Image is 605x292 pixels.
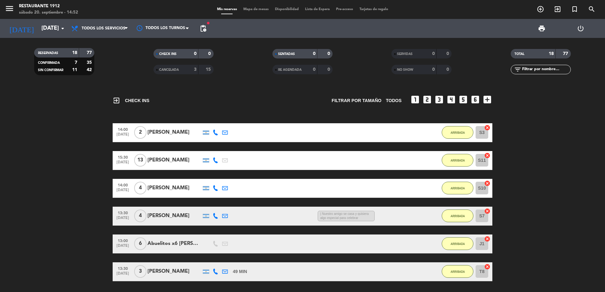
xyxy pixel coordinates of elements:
[451,159,465,162] span: ARRIBADA
[72,68,77,72] strong: 11
[134,265,147,278] span: 3
[442,210,473,222] button: ARRIBADA
[115,125,131,133] span: 14:00
[432,67,435,72] strong: 0
[206,67,212,72] strong: 15
[484,208,490,214] i: cancel
[82,26,125,31] span: Todos los servicios
[458,94,468,105] i: looks_5
[446,94,456,105] i: looks_4
[446,52,450,56] strong: 0
[521,66,571,73] input: Filtrar por nombre...
[327,67,331,72] strong: 0
[147,267,201,276] div: [PERSON_NAME]
[206,21,210,25] span: fiber_manual_record
[272,8,302,11] span: Disponibilidad
[208,52,212,56] strong: 0
[87,51,93,55] strong: 77
[563,52,569,56] strong: 77
[446,67,450,72] strong: 0
[147,184,201,192] div: [PERSON_NAME]
[278,52,295,56] span: SENTADAS
[397,68,413,71] span: NO SHOW
[451,242,465,246] span: ARRIBADA
[115,271,131,279] span: [DATE]
[484,125,490,131] i: cancel
[484,152,490,159] i: cancel
[422,94,432,105] i: looks_two
[356,8,391,11] span: Tarjetas de regalo
[302,8,333,11] span: Lista de Espera
[115,160,131,167] span: [DATE]
[451,214,465,218] span: ARRIBADA
[561,19,601,38] div: LOG OUT
[233,268,247,275] span: 49 MIN
[115,188,131,195] span: [DATE]
[515,52,524,56] span: TOTAL
[159,68,179,71] span: CANCELADA
[134,154,147,167] span: 13
[115,237,131,244] span: 13:00
[240,8,272,11] span: Mapa de mesas
[484,180,490,186] i: cancel
[38,61,60,64] span: CONFIRMADA
[159,52,177,56] span: CHECK INS
[538,25,546,32] span: print
[115,244,131,251] span: [DATE]
[470,94,480,105] i: looks_6
[451,131,465,134] span: ARRIBADA
[577,25,584,32] i: power_settings_new
[115,132,131,140] span: [DATE]
[482,94,492,105] i: add_box
[537,5,544,13] i: add_circle_outline
[134,126,147,139] span: 2
[19,9,78,16] div: sábado 20. septiembre - 14:52
[113,97,120,104] i: exit_to_app
[397,52,413,56] span: SERVIDAS
[434,94,444,105] i: looks_3
[75,60,77,65] strong: 7
[194,52,196,56] strong: 0
[115,181,131,188] span: 14:00
[571,5,578,13] i: turned_in_not
[484,264,490,270] i: cancel
[514,66,521,73] i: filter_list
[147,156,201,164] div: [PERSON_NAME]
[115,265,131,272] span: 13:30
[386,97,402,104] span: TODOS
[549,52,554,56] strong: 18
[147,240,201,248] div: Abuelitos x6 [PERSON_NAME]
[5,21,38,35] i: [DATE]
[333,8,356,11] span: Pre-acceso
[5,4,14,13] i: menu
[278,68,302,71] span: RE AGENDADA
[451,270,465,273] span: ARRIBADA
[194,67,196,72] strong: 3
[19,3,78,9] div: Restaurante 1912
[410,94,420,105] i: looks_one
[134,237,147,250] span: 6
[134,210,147,222] span: 4
[313,67,315,72] strong: 0
[318,211,375,222] span: | Nuestro amigo se casa y quisiera algo especial para celebrar
[588,5,596,13] i: search
[115,216,131,223] span: [DATE]
[484,236,490,242] i: cancel
[115,153,131,161] span: 15:30
[134,182,147,194] span: 4
[147,128,201,137] div: [PERSON_NAME]
[327,52,331,56] strong: 0
[199,25,207,32] span: pending_actions
[432,52,435,56] strong: 0
[313,52,315,56] strong: 0
[442,182,473,194] button: ARRIBADA
[72,51,77,55] strong: 18
[87,68,93,72] strong: 42
[451,186,465,190] span: ARRIBADA
[38,69,63,72] span: SIN CONFIRMAR
[147,212,201,220] div: [PERSON_NAME]
[38,52,58,55] span: RESERVADAS
[87,60,93,65] strong: 35
[442,154,473,167] button: ARRIBADA
[59,25,66,32] i: arrow_drop_down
